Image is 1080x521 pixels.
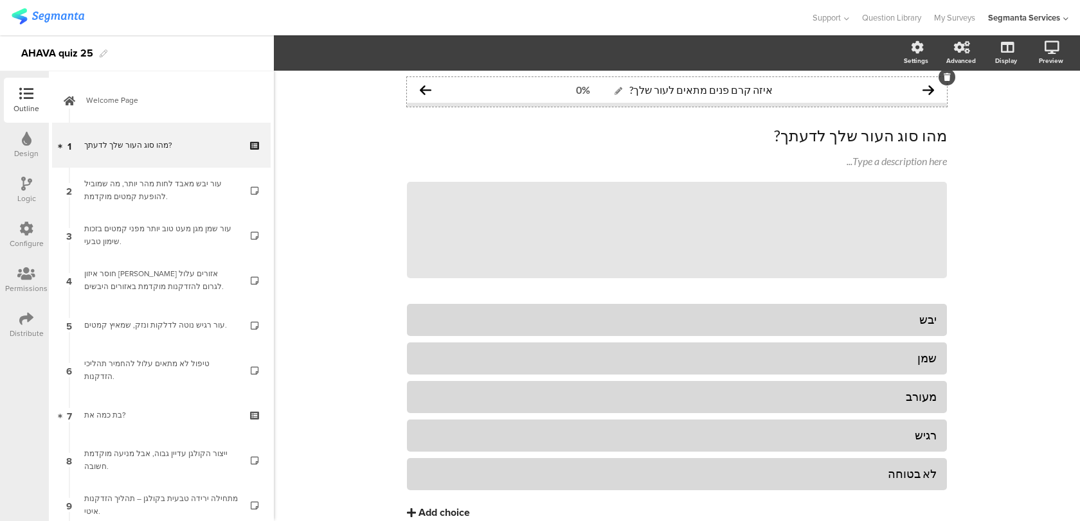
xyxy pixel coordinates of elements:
a: 7 בת כמה את? [52,393,271,437]
div: AHAVA quiz 25 [21,43,93,64]
div: עור שמן מגן מעט טוב יותר מפני קמטים בזכות שימון טבעי. [84,222,238,248]
div: Outline [14,103,39,114]
div: שמן [417,351,937,366]
span: 2 [66,183,72,197]
a: 1 מהו סוג העור שלך לדעתך? [52,123,271,168]
span: Welcome Page [86,94,251,107]
span: 4 [66,273,72,287]
div: לא בטוחה [417,466,937,481]
img: segmanta logo [12,8,84,24]
span: 1 [67,138,71,152]
div: Display [995,56,1017,66]
div: Type a description here... [407,155,947,167]
a: 4 חוסר איזון [PERSON_NAME] אזורים עלול לגרום להזדקנות מוקדמת באזורים היבשים. [52,258,271,303]
div: Permissions [5,283,48,294]
a: 2 עור יבש מאבד לחות מהר יותר, מה שמוביל להופעת קמטים מוקדמת. [52,168,271,213]
span: 9 [66,498,72,512]
div: ייצור הקולגן עדיין גבוה, אבל מניעה מוקדמת חשובה. [84,447,238,473]
span: 5 [66,318,72,332]
div: מהו סוג העור שלך לדעתך? [84,139,238,152]
span: 6 [66,363,72,377]
span: 3 [66,228,72,242]
div: Advanced [946,56,976,66]
a: 3 עור שמן מגן מעט טוב יותר מפני קמטים בזכות שימון טבעי. [52,213,271,258]
div: Segmanta Services [988,12,1060,24]
span: 8 [66,453,72,467]
a: 6 טיפול לא מתאים עלול להחמיר תהליכי הזדקנות. [52,348,271,393]
div: טיפול לא מתאים עלול להחמיר תהליכי הזדקנות. [84,357,238,383]
div: חוסר איזון בין אזורים עלול לגרום להזדקנות מוקדמת באזורים היבשים. [84,267,238,293]
p: מהו סוג העור שלך לדעתך? [407,126,947,145]
div: רגיש [417,428,937,443]
div: Design [14,148,39,159]
div: Configure [10,238,44,249]
span: איזה קרם פנים מתאים לעור שלך? [629,84,773,96]
div: יבש [417,312,937,327]
div: בת כמה את? [84,409,238,421]
div: עור יבש מאבד לחות מהר יותר, מה שמוביל להופעת קמטים מוקדמת. [84,177,238,203]
div: Settings [904,56,928,66]
div: מעורב [417,389,937,404]
span: 7 [67,408,72,422]
div: 0% [576,84,590,96]
div: Distribute [10,328,44,339]
a: Welcome Page [52,78,271,123]
div: מתחילה ירידה טבעית בקולגן – תהליך הזדקנות איטי. [84,492,238,518]
div: Preview [1039,56,1063,66]
a: 5 עור רגיש נוטה לדלקות ונזק, שמאיץ קמטים. [52,303,271,348]
span: Support [813,12,841,24]
div: עור רגיש נוטה לדלקות ונזק, שמאיץ קמטים. [84,319,238,331]
a: 8 ייצור הקולגן עדיין גבוה, אבל מניעה מוקדמת חשובה. [52,437,271,482]
div: Add choice [419,506,470,520]
div: Logic [17,193,36,204]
